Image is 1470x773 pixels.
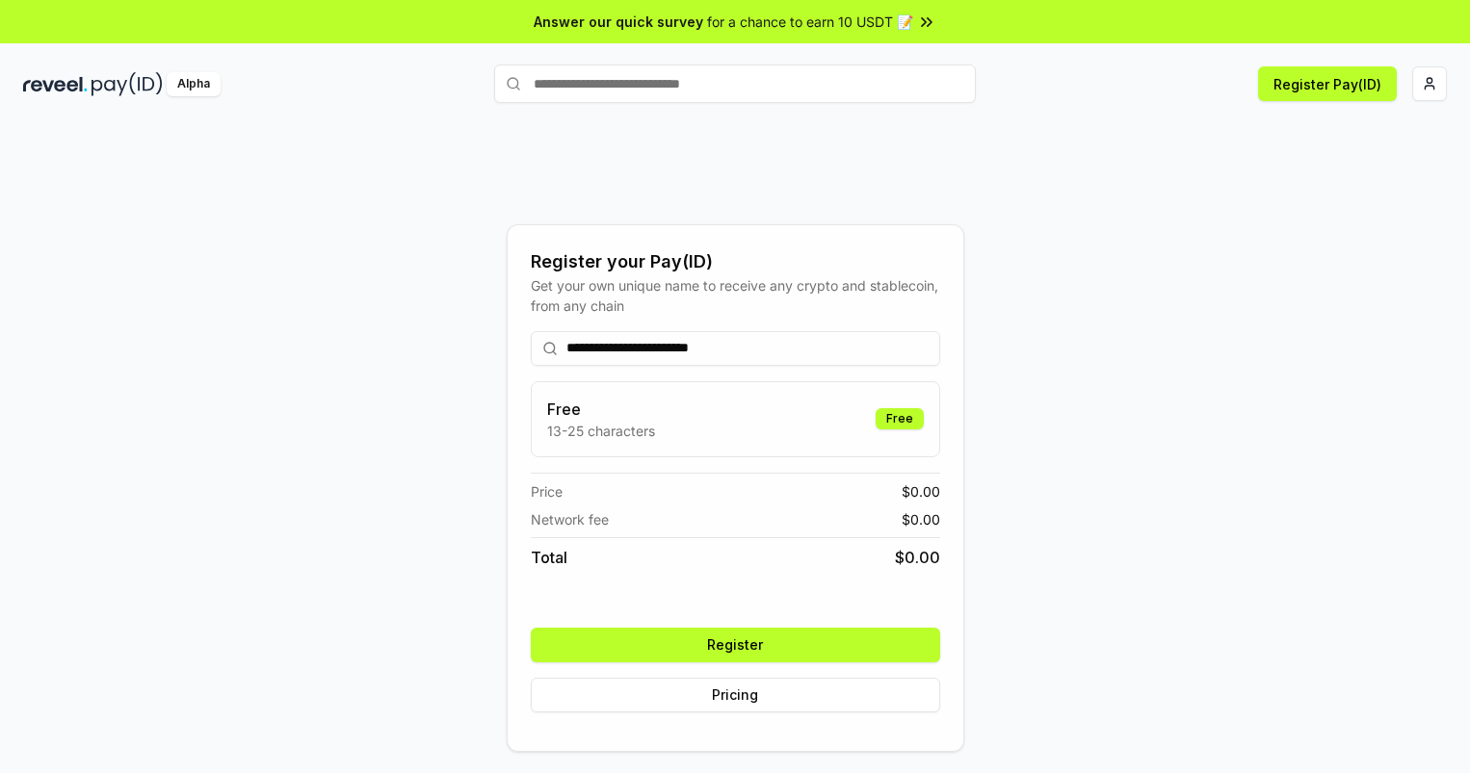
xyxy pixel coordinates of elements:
[707,12,913,32] span: for a chance to earn 10 USDT 📝
[1258,66,1397,101] button: Register Pay(ID)
[531,678,940,712] button: Pricing
[534,12,703,32] span: Answer our quick survey
[531,509,609,529] span: Network fee
[895,546,940,569] span: $ 0.00
[547,398,655,421] h3: Free
[902,509,940,529] span: $ 0.00
[902,481,940,502] span: $ 0.00
[531,481,563,502] span: Price
[876,408,924,429] div: Free
[531,546,567,569] span: Total
[531,628,940,662] button: Register
[23,72,88,96] img: reveel_dark
[547,421,655,441] p: 13-25 characters
[531,248,940,275] div: Register your Pay(ID)
[167,72,221,96] div: Alpha
[92,72,163,96] img: pay_id
[531,275,940,316] div: Get your own unique name to receive any crypto and stablecoin, from any chain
